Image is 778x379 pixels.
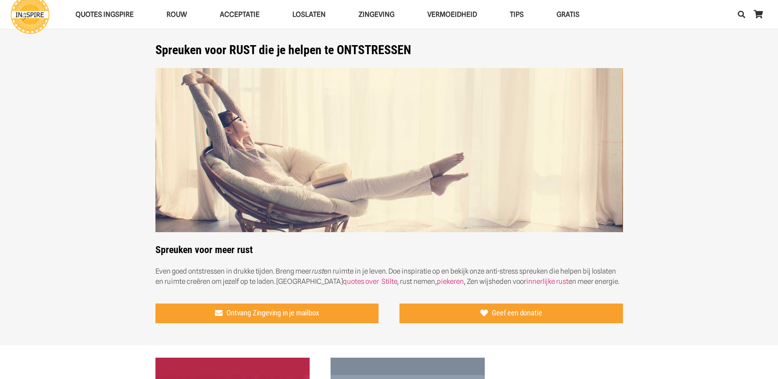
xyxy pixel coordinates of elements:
a: ROUWROUW Menu [150,4,203,25]
a: GRATISGRATIS Menu [540,4,596,25]
span: ROUW [167,10,187,18]
span: GRATIS [557,10,580,18]
span: Geef een donatie [492,308,542,317]
img: Spreuken voor rust om te ontstressen - ingspire.nl [155,68,623,233]
a: ZingevingZingeving Menu [342,4,411,25]
a: Piekeren is net als schommelen, je bent wel bezig, maar je komt niet van je plaats [155,358,310,367]
a: Ontvang Zingeving in je mailbox [155,304,379,323]
a: piekeren [437,277,464,285]
span: Loslaten [292,10,326,18]
a: Geef een donatie [399,304,623,323]
strong: Spreuken voor meer rust [155,244,253,256]
a: quotes over Stilte [343,277,397,285]
a: QUOTES INGSPIREQUOTES INGSPIRE Menu [59,4,150,25]
a: LoslatenLoslaten Menu [276,4,342,25]
span: TIPS [510,10,524,18]
a: innerlijke rust [526,277,568,285]
em: rust [311,267,324,275]
p: Even goed ontstressen in drukke tijden. Breng meer en ruimte in je leven. Doe inspiratie op en be... [155,266,623,287]
span: VERMOEIDHEID [427,10,477,18]
a: VERMOEIDHEIDVERMOEIDHEID Menu [411,4,493,25]
a: AcceptatieAcceptatie Menu [203,4,276,25]
a: Ingspire spreuk: Gun jezelf rust, uit rust komt de kracht [331,358,485,367]
span: Zingeving [358,10,395,18]
span: Ontvang Zingeving in je mailbox [226,308,319,317]
h1: Spreuken voor RUST die je helpen te ONTSTRESSEN [155,43,623,57]
span: QUOTES INGSPIRE [75,10,134,18]
a: Zoeken [733,4,750,25]
span: Acceptatie [220,10,260,18]
a: TIPSTIPS Menu [493,4,540,25]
